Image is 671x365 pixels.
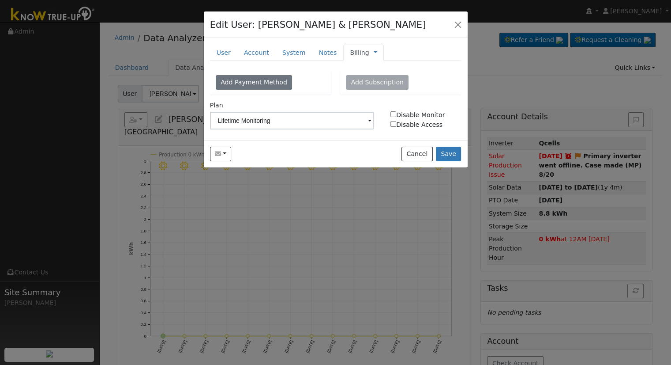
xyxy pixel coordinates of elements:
[210,147,232,162] button: cckdds1@gmail.com
[237,45,276,61] a: Account
[350,48,369,57] a: Billing
[210,18,426,32] h4: Edit User: [PERSON_NAME] & [PERSON_NAME]
[216,75,292,90] button: Add Payment Method
[276,45,312,61] a: System
[210,45,237,61] a: User
[210,101,223,110] label: Plan
[386,110,466,120] label: Disable Monitor
[390,121,396,127] input: Disable Access
[210,112,375,129] input: Select a Plan
[436,147,461,162] button: Save
[386,120,466,129] label: Disable Access
[401,147,433,162] button: Cancel
[312,45,343,61] a: Notes
[390,111,396,117] input: Disable Monitor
